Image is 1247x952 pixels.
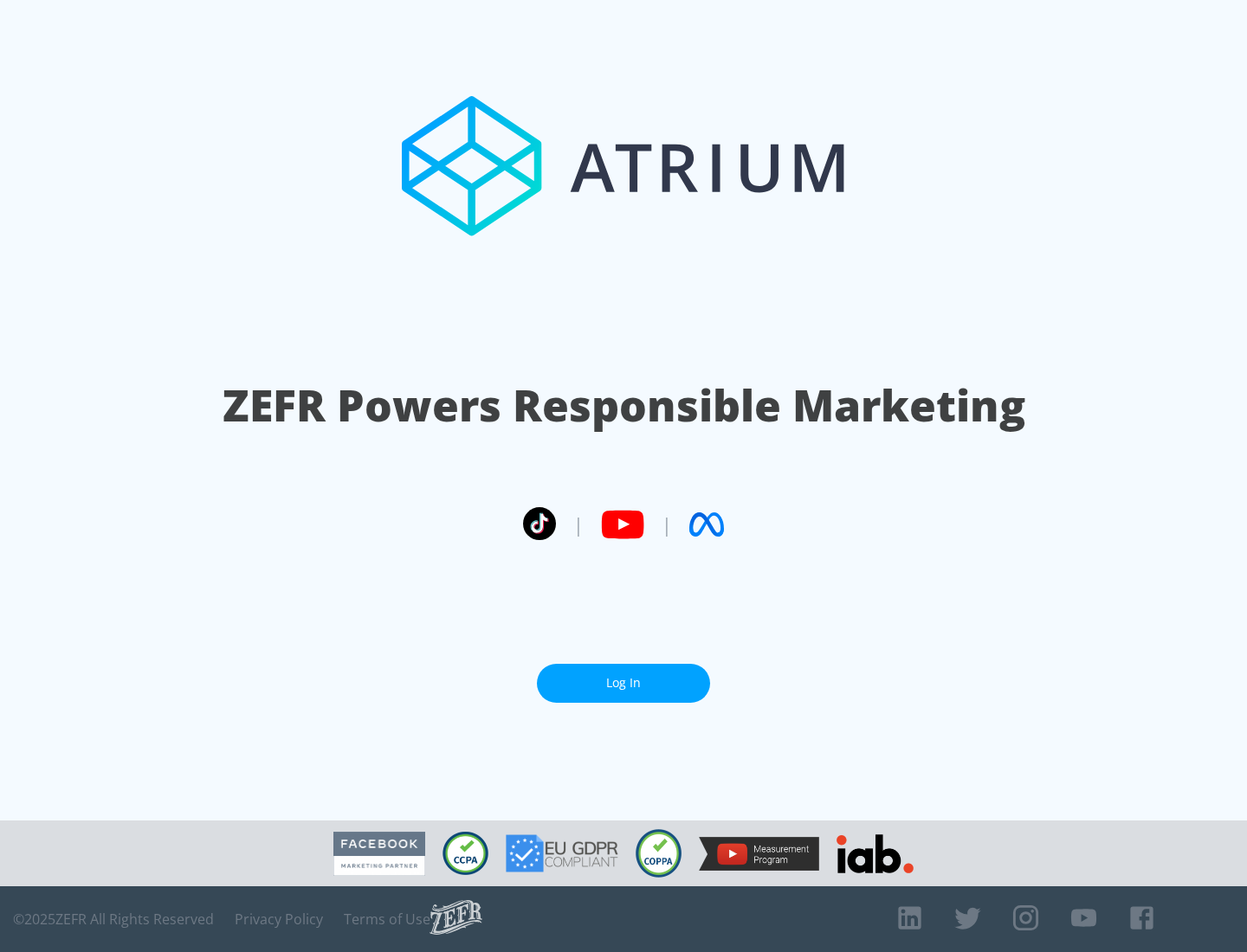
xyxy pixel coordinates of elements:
span: | [573,511,584,537]
a: Log In [537,664,710,703]
img: YouTube Measurement Program [699,837,819,871]
img: GDPR Compliant [506,834,618,872]
span: | [662,511,672,537]
a: Terms of Use [344,910,430,928]
h1: ZEFR Powers Responsible Marketing [223,376,1025,435]
a: Privacy Policy [235,910,323,928]
img: IAB [837,834,914,873]
img: COPPA Compliant [636,829,682,878]
img: CCPA Compliant [443,832,488,875]
img: Facebook Marketing Partner [333,832,425,876]
span: © 2025 ZEFR All Rights Reserved [13,910,214,928]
